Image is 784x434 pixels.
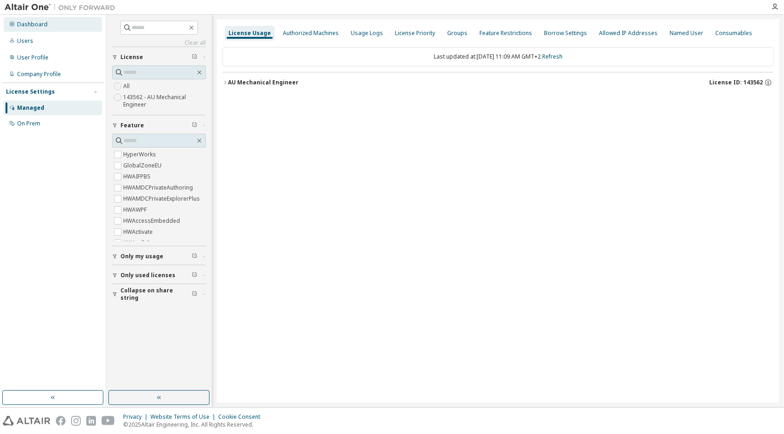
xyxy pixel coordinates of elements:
span: Clear filter [192,122,197,129]
div: Company Profile [17,71,61,78]
span: Collapse on share string [120,287,192,302]
label: HWAcufwh [123,238,153,249]
div: Named User [670,30,703,37]
label: HWAWPF [123,204,149,215]
img: facebook.svg [56,416,66,426]
div: Allowed IP Addresses [599,30,658,37]
div: Last updated at: [DATE] 11:09 AM GMT+2 [222,47,774,66]
label: HWAccessEmbedded [123,215,182,226]
div: Borrow Settings [544,30,587,37]
div: Website Terms of Use [150,413,218,421]
a: Clear all [112,39,206,47]
div: Privacy [123,413,150,421]
label: GlobalZoneEU [123,160,163,171]
span: Clear filter [192,253,197,260]
img: altair_logo.svg [3,416,50,426]
button: Only my usage [112,246,206,267]
span: Clear filter [192,54,197,61]
div: Users [17,37,33,45]
div: Authorized Machines [283,30,339,37]
a: Refresh [542,53,563,60]
img: youtube.svg [102,416,115,426]
label: HWAMDCPrivateExplorerPlus [123,193,202,204]
label: HyperWorks [123,149,158,160]
div: Dashboard [17,21,48,28]
span: License [120,54,143,61]
button: License [112,47,206,67]
label: All [123,81,132,92]
div: User Profile [17,54,48,61]
div: License Settings [6,88,55,95]
button: Collapse on share string [112,284,206,304]
span: Only used licenses [120,272,175,279]
div: On Prem [17,120,40,127]
div: Usage Logs [351,30,383,37]
span: Clear filter [192,272,197,279]
img: instagram.svg [71,416,81,426]
div: Consumables [715,30,752,37]
img: Altair One [5,3,120,12]
span: Only my usage [120,253,163,260]
div: AU Mechanical Engineer [228,79,299,86]
div: Managed [17,104,44,112]
p: © 2025 Altair Engineering, Inc. All Rights Reserved. [123,421,266,428]
label: HWAMDCPrivateAuthoring [123,182,195,193]
span: Clear filter [192,291,197,298]
label: HWAIFPBS [123,171,152,182]
div: Cookie Consent [218,413,266,421]
img: linkedin.svg [86,416,96,426]
button: Only used licenses [112,265,206,285]
button: Feature [112,115,206,136]
span: Feature [120,122,144,129]
label: HWActivate [123,226,155,238]
span: License ID: 143562 [709,79,763,86]
button: AU Mechanical EngineerLicense ID: 143562 [222,72,774,93]
label: 143562 - AU Mechanical Engineer [123,92,206,110]
div: License Usage [228,30,271,37]
div: Feature Restrictions [479,30,532,37]
div: Groups [447,30,467,37]
div: License Priority [395,30,435,37]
